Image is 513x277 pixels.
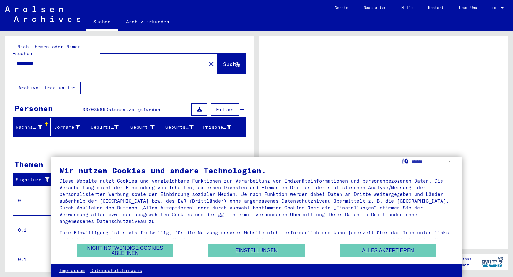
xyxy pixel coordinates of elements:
div: Nachname [16,122,50,132]
a: Archiv erkunden [118,14,177,29]
td: 0.1 [13,245,57,274]
div: Diese Website nutzt Cookies und vergleichbare Funktionen zur Verarbeitung von Endgeräteinformatio... [59,177,454,224]
td: 0 [13,186,57,215]
span: Datensätze gefunden [105,107,160,112]
mat-header-cell: Vorname [51,118,88,136]
div: Vorname [53,124,80,131]
mat-header-cell: Geburtsdatum [163,118,200,136]
a: Impressum [59,267,85,274]
div: Signature [16,176,52,183]
div: Geburt‏ [128,124,155,131]
button: Einstellungen [208,244,305,257]
div: Vorname [53,122,88,132]
div: Personen [14,102,53,114]
img: Arolsen_neg.svg [5,6,80,22]
label: Sprache auswählen [402,158,408,164]
button: Archival tree units [13,82,81,94]
a: Suchen [86,14,118,31]
div: Prisoner # [203,124,231,131]
div: Geburtsname [91,124,119,131]
div: Geburt‏ [128,122,163,132]
mat-label: Nach Themen oder Namen suchen [15,44,81,56]
button: Clear [205,57,218,70]
td: 0.1 [13,215,57,245]
button: Nicht notwendige Cookies ablehnen [77,244,173,257]
div: Prisoner # [203,122,239,132]
span: Suche [223,61,239,67]
div: Geburtsdatum [165,124,194,131]
mat-icon: close [207,60,215,68]
button: Alles akzeptieren [340,244,436,257]
div: Signature [16,175,59,185]
div: Geburtsdatum [165,122,202,132]
button: Filter [211,103,239,116]
div: Nachname [16,124,42,131]
div: Ihre Einwilligung ist stets freiwillig, für die Nutzung unserer Website nicht erforderlich und ka... [59,229,454,249]
mat-header-cell: Nachname [13,118,51,136]
select: Sprache auswählen [412,157,454,166]
span: Filter [216,107,233,112]
img: yv_logo.png [481,254,505,270]
span: 33708586 [82,107,105,112]
div: Geburtsname [91,122,127,132]
mat-header-cell: Geburtsname [88,118,126,136]
a: Datenschutzhinweis [90,267,142,274]
div: Wir nutzen Cookies und andere Technologien. [59,167,454,174]
span: DE [492,6,500,10]
div: Themen [14,159,43,170]
button: Suche [218,54,246,74]
mat-header-cell: Geburt‏ [125,118,163,136]
mat-header-cell: Prisoner # [200,118,245,136]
